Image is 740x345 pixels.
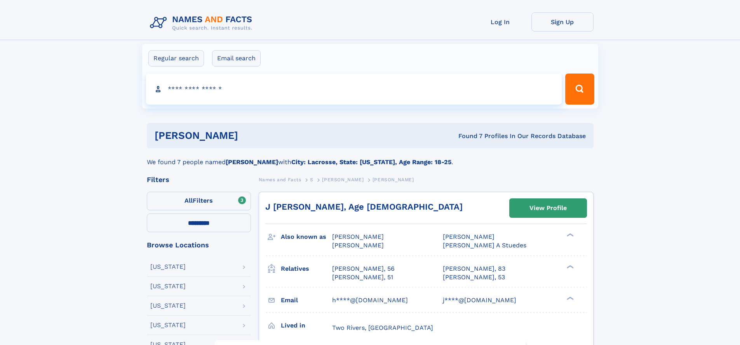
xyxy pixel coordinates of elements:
span: [PERSON_NAME] [332,242,384,249]
span: [PERSON_NAME] [322,177,364,182]
span: All [185,197,193,204]
b: City: Lacrosse, State: [US_STATE], Age Range: 18-25 [291,158,451,166]
h3: Email [281,294,332,307]
h3: Relatives [281,262,332,275]
a: [PERSON_NAME], 53 [443,273,505,282]
div: [US_STATE] [150,264,186,270]
span: [PERSON_NAME] [373,177,414,182]
a: J [PERSON_NAME], Age [DEMOGRAPHIC_DATA] [265,202,463,212]
div: We found 7 people named with . [147,148,594,167]
a: Sign Up [531,12,594,32]
span: Two Rivers, [GEOGRAPHIC_DATA] [332,324,433,331]
a: [PERSON_NAME], 51 [332,273,393,282]
h1: [PERSON_NAME] [155,131,348,140]
div: Found 7 Profiles In Our Records Database [348,132,586,140]
a: [PERSON_NAME], 83 [443,264,505,273]
button: Search Button [565,74,594,105]
div: ❯ [565,264,574,269]
div: [US_STATE] [150,322,186,328]
b: [PERSON_NAME] [226,158,278,166]
input: search input [146,74,562,105]
h3: Also known as [281,230,332,243]
a: S [310,175,313,184]
div: ❯ [565,296,574,301]
a: [PERSON_NAME] [322,175,364,184]
div: [US_STATE] [150,283,186,289]
a: View Profile [510,199,587,217]
span: [PERSON_NAME] [332,233,384,240]
h3: Lived in [281,319,332,332]
label: Email search [212,50,261,67]
label: Filters [147,192,251,210]
span: [PERSON_NAME] A Stuedes [443,242,526,249]
a: Names and Facts [259,175,301,184]
label: Regular search [148,50,204,67]
div: ❯ [565,233,574,238]
div: Browse Locations [147,242,251,249]
a: Log In [469,12,531,32]
a: [PERSON_NAME], 56 [332,264,395,273]
span: [PERSON_NAME] [443,233,494,240]
span: S [310,177,313,182]
div: Filters [147,176,251,183]
div: [US_STATE] [150,303,186,309]
img: Logo Names and Facts [147,12,259,33]
div: View Profile [529,199,567,217]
